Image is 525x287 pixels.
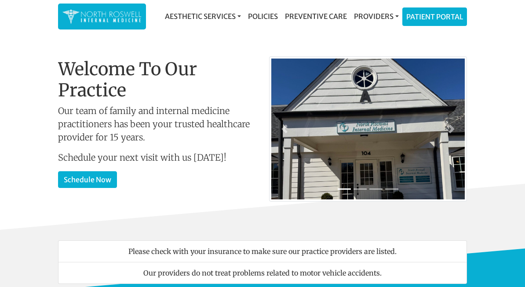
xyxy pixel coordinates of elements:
[350,7,402,25] a: Providers
[403,8,467,26] a: Patient Portal
[58,151,256,164] p: Schedule your next visit with us [DATE]!
[58,59,256,101] h1: Welcome To Our Practice
[58,240,467,262] li: Please check with your insurance to make sure our practice providers are listed.
[58,104,256,144] p: Our team of family and internal medicine practitioners has been your trusted healthcare provider ...
[161,7,244,25] a: Aesthetic Services
[281,7,350,25] a: Preventive Care
[58,171,117,188] a: Schedule Now
[58,262,467,284] li: Our providers do not treat problems related to motor vehicle accidents.
[62,8,142,25] img: North Roswell Internal Medicine
[244,7,281,25] a: Policies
